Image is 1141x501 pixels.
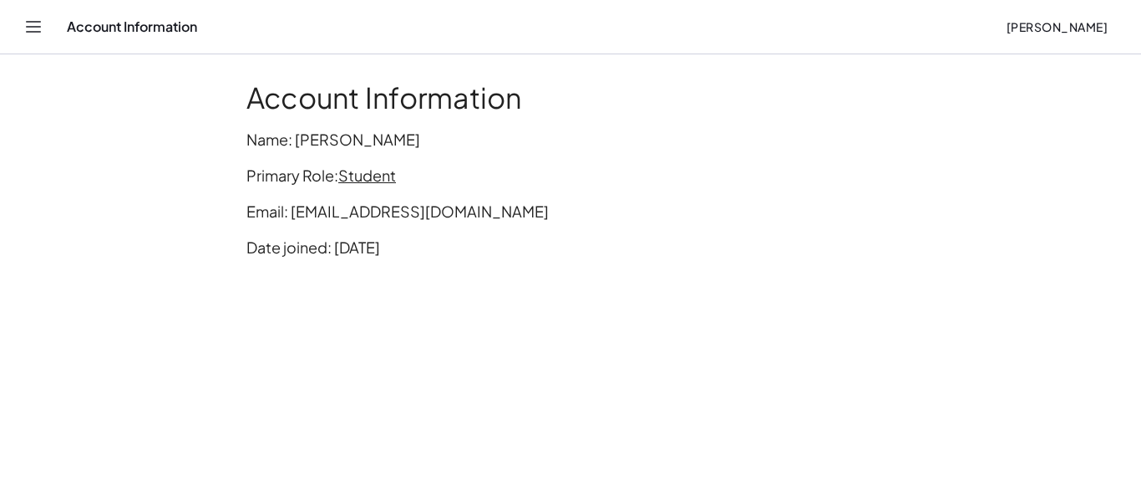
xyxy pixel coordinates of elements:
button: Toggle navigation [20,13,47,40]
span: [PERSON_NAME] [1006,19,1108,34]
p: Date joined: [DATE] [246,236,895,258]
p: Primary Role: [246,164,895,187]
span: Student [338,166,396,185]
button: [PERSON_NAME] [992,12,1121,42]
h1: Account Information [246,81,895,115]
p: Email: [EMAIL_ADDRESS][DOMAIN_NAME] [246,200,895,222]
p: Name: [PERSON_NAME] [246,128,895,151]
